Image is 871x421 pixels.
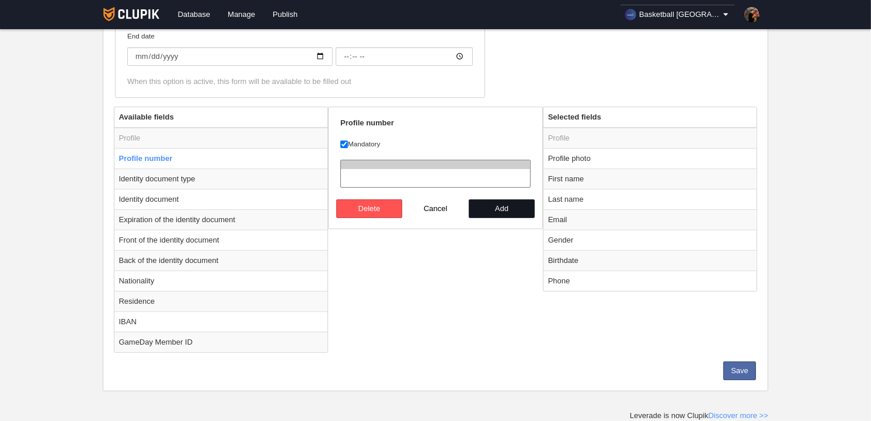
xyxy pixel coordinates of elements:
input: End date [336,47,473,66]
td: Profile photo [543,148,757,169]
a: Discover more >> [708,411,768,420]
label: Mandatory [340,139,531,149]
td: Back of the identity document [114,250,328,271]
input: End date [127,47,333,66]
div: Leverade is now Clupik [630,411,768,421]
td: Profile number [114,148,328,169]
td: Nationality [114,271,328,291]
td: Birthdate [543,250,757,271]
td: Expiration of the identity document [114,209,328,230]
th: Selected fields [543,107,757,128]
td: Gender [543,230,757,250]
td: Identity document [114,189,328,209]
th: Available fields [114,107,328,128]
td: Phone [543,271,757,291]
img: OaoeUhFU91XK.30x30.jpg [625,9,636,20]
button: Save [723,362,756,380]
span: Basketball [GEOGRAPHIC_DATA] [639,9,721,20]
td: IBAN [114,311,328,332]
td: Identity document type [114,169,328,189]
td: GameDay Member ID [114,332,328,352]
td: Last name [543,189,757,209]
td: First name [543,169,757,189]
button: Add [469,199,535,218]
td: Residence [114,291,328,311]
td: Front of the identity document [114,230,328,250]
button: Delete [336,199,403,218]
input: Mandatory [340,141,348,148]
img: Clupik [103,7,160,21]
button: Cancel [402,199,469,218]
td: Profile [543,128,757,149]
a: Basketball [GEOGRAPHIC_DATA] [620,5,736,24]
td: Email [543,209,757,230]
div: When this option is active, this form will be available to be filled out [127,76,473,87]
img: Pa7qpGGeTgmA.30x30.jpg [744,7,759,22]
label: End date [127,31,473,66]
strong: Profile number [340,118,394,127]
td: Profile [114,128,328,149]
